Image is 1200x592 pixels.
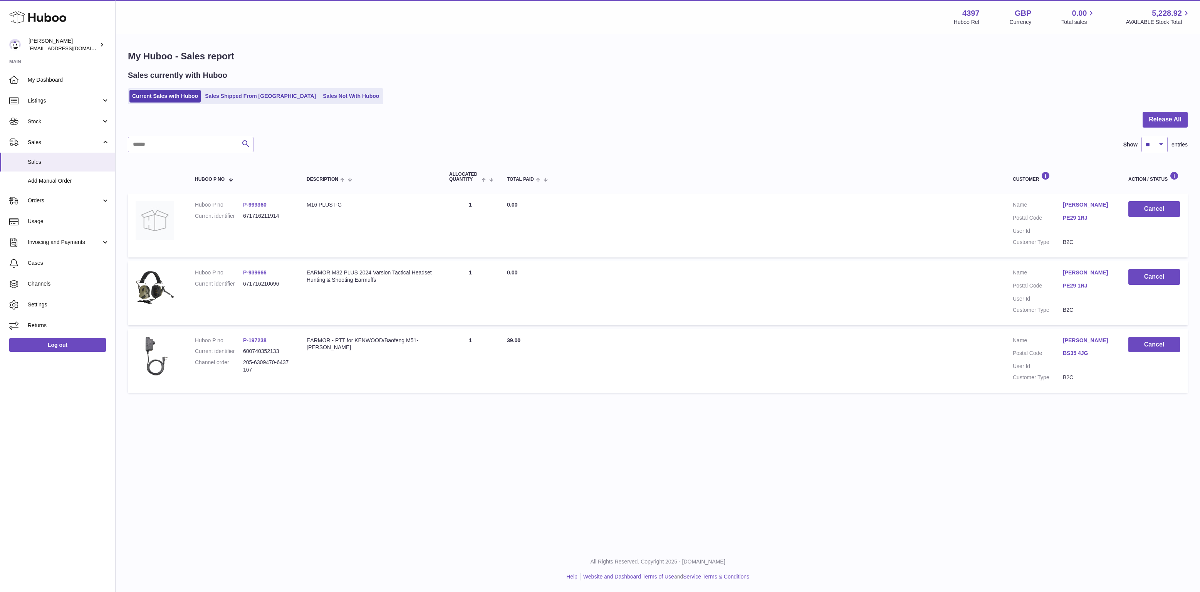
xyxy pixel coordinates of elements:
[1128,172,1180,182] div: Action / Status
[136,337,174,375] img: $_1.JPG
[1123,141,1138,148] label: Show
[962,8,980,18] strong: 4397
[243,212,291,220] dd: 671716211914
[243,269,267,276] a: P-939666
[1128,337,1180,353] button: Cancel
[1128,269,1180,285] button: Cancel
[441,329,499,393] td: 1
[1015,8,1031,18] strong: GBP
[1063,269,1113,276] a: [PERSON_NAME]
[1013,295,1063,303] dt: User Id
[1063,350,1113,357] a: BS35 4JG
[195,201,243,209] dt: Huboo P no
[1152,8,1182,18] span: 5,228.92
[1063,374,1113,381] dd: B2C
[1013,282,1063,291] dt: Postal Code
[28,97,101,104] span: Listings
[1013,201,1063,210] dt: Name
[28,218,109,225] span: Usage
[507,269,517,276] span: 0.00
[581,573,749,580] li: and
[1013,337,1063,346] dt: Name
[195,280,243,288] dt: Current identifier
[195,337,243,344] dt: Huboo P no
[1063,214,1113,222] a: PE29 1RJ
[1013,227,1063,235] dt: User Id
[195,269,243,276] dt: Huboo P no
[1128,201,1180,217] button: Cancel
[195,348,243,355] dt: Current identifier
[1126,8,1191,26] a: 5,228.92 AVAILABLE Stock Total
[28,259,109,267] span: Cases
[1013,306,1063,314] dt: Customer Type
[28,280,109,288] span: Channels
[507,202,517,208] span: 0.00
[122,558,1194,565] p: All Rights Reserved. Copyright 2025 - [DOMAIN_NAME]
[449,172,480,182] span: ALLOCATED Quantity
[29,37,98,52] div: [PERSON_NAME]
[28,139,101,146] span: Sales
[1126,18,1191,26] span: AVAILABLE Stock Total
[307,337,434,351] div: EARMOR - PTT for KENWOOD/Baofeng M51-[PERSON_NAME]
[507,177,534,182] span: Total paid
[507,337,520,343] span: 39.00
[1013,363,1063,370] dt: User Id
[28,76,109,84] span: My Dashboard
[243,337,267,343] a: P-197238
[129,90,201,103] a: Current Sales with Huboo
[28,177,109,185] span: Add Manual Order
[683,573,749,580] a: Service Terms & Conditions
[1013,239,1063,246] dt: Customer Type
[195,212,243,220] dt: Current identifier
[243,202,267,208] a: P-999360
[28,239,101,246] span: Invoicing and Payments
[954,18,980,26] div: Huboo Ref
[1013,214,1063,224] dt: Postal Code
[320,90,382,103] a: Sales Not With Huboo
[195,359,243,373] dt: Channel order
[1013,350,1063,359] dt: Postal Code
[128,70,227,81] h2: Sales currently with Huboo
[307,269,434,284] div: EARMOR M32 PLUS 2024 Varsion Tactical Headset Hunting & Shooting Earmuffs
[195,177,225,182] span: Huboo P no
[1013,269,1063,278] dt: Name
[136,201,174,240] img: no-photo.jpg
[1063,337,1113,344] a: [PERSON_NAME]
[1171,141,1188,148] span: entries
[1072,8,1087,18] span: 0.00
[1010,18,1032,26] div: Currency
[28,118,101,125] span: Stock
[1063,239,1113,246] dd: B2C
[1063,306,1113,314] dd: B2C
[136,269,174,308] img: $_1.JPG
[28,322,109,329] span: Returns
[28,301,109,308] span: Settings
[202,90,319,103] a: Sales Shipped From [GEOGRAPHIC_DATA]
[243,280,291,288] dd: 671716210696
[243,348,291,355] dd: 600740352133
[1143,112,1188,128] button: Release All
[9,338,106,352] a: Log out
[307,177,338,182] span: Description
[1061,18,1096,26] span: Total sales
[128,50,1188,62] h1: My Huboo - Sales report
[566,573,577,580] a: Help
[1063,282,1113,289] a: PE29 1RJ
[29,45,113,51] span: [EMAIL_ADDRESS][DOMAIN_NAME]
[441,261,499,325] td: 1
[1063,201,1113,209] a: [PERSON_NAME]
[441,193,499,257] td: 1
[243,359,291,373] dd: 205-6309470-6437167
[28,197,101,204] span: Orders
[1013,374,1063,381] dt: Customer Type
[9,39,21,50] img: drumnnbass@gmail.com
[583,573,674,580] a: Website and Dashboard Terms of Use
[1061,8,1096,26] a: 0.00 Total sales
[28,158,109,166] span: Sales
[1013,172,1113,182] div: Customer
[307,201,434,209] div: M16 PLUS FG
